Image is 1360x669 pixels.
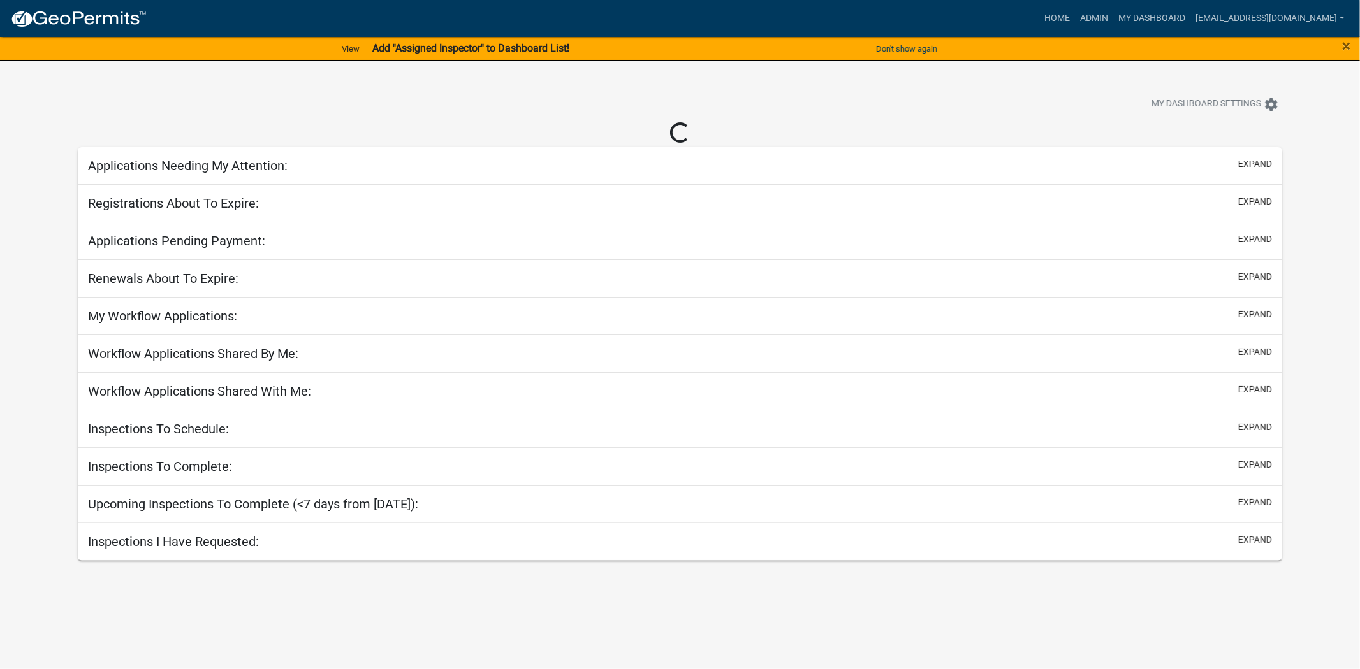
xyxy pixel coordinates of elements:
[1152,97,1261,112] span: My Dashboard Settings
[1238,496,1272,509] button: expand
[88,196,259,211] h5: Registrations About To Expire:
[1238,308,1272,321] button: expand
[88,534,259,549] h5: Inspections I Have Requested:
[1039,6,1075,31] a: Home
[1238,157,1272,171] button: expand
[337,38,365,59] a: View
[88,496,418,512] h5: Upcoming Inspections To Complete (<7 days from [DATE]):
[871,38,942,59] button: Don't show again
[1113,6,1190,31] a: My Dashboard
[1342,37,1350,55] span: ×
[1238,270,1272,284] button: expand
[88,459,232,474] h5: Inspections To Complete:
[1238,345,1272,359] button: expand
[1190,6,1350,31] a: [EMAIL_ADDRESS][DOMAIN_NAME]
[88,308,237,324] h5: My Workflow Applications:
[372,42,569,54] strong: Add "Assigned Inspector" to Dashboard List!
[1342,38,1350,54] button: Close
[1238,195,1272,208] button: expand
[1238,383,1272,396] button: expand
[1141,92,1289,117] button: My Dashboard Settingssettings
[1264,97,1279,112] i: settings
[88,421,229,436] h5: Inspections To Schedule:
[1238,233,1272,246] button: expand
[88,271,238,286] h5: Renewals About To Expire:
[88,158,288,173] h5: Applications Needing My Attention:
[1238,421,1272,434] button: expand
[1238,458,1272,471] button: expand
[1075,6,1113,31] a: Admin
[1238,533,1272,547] button: expand
[88,233,265,248] h5: Applications Pending Payment:
[88,384,311,399] h5: Workflow Applications Shared With Me:
[88,346,298,361] h5: Workflow Applications Shared By Me:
